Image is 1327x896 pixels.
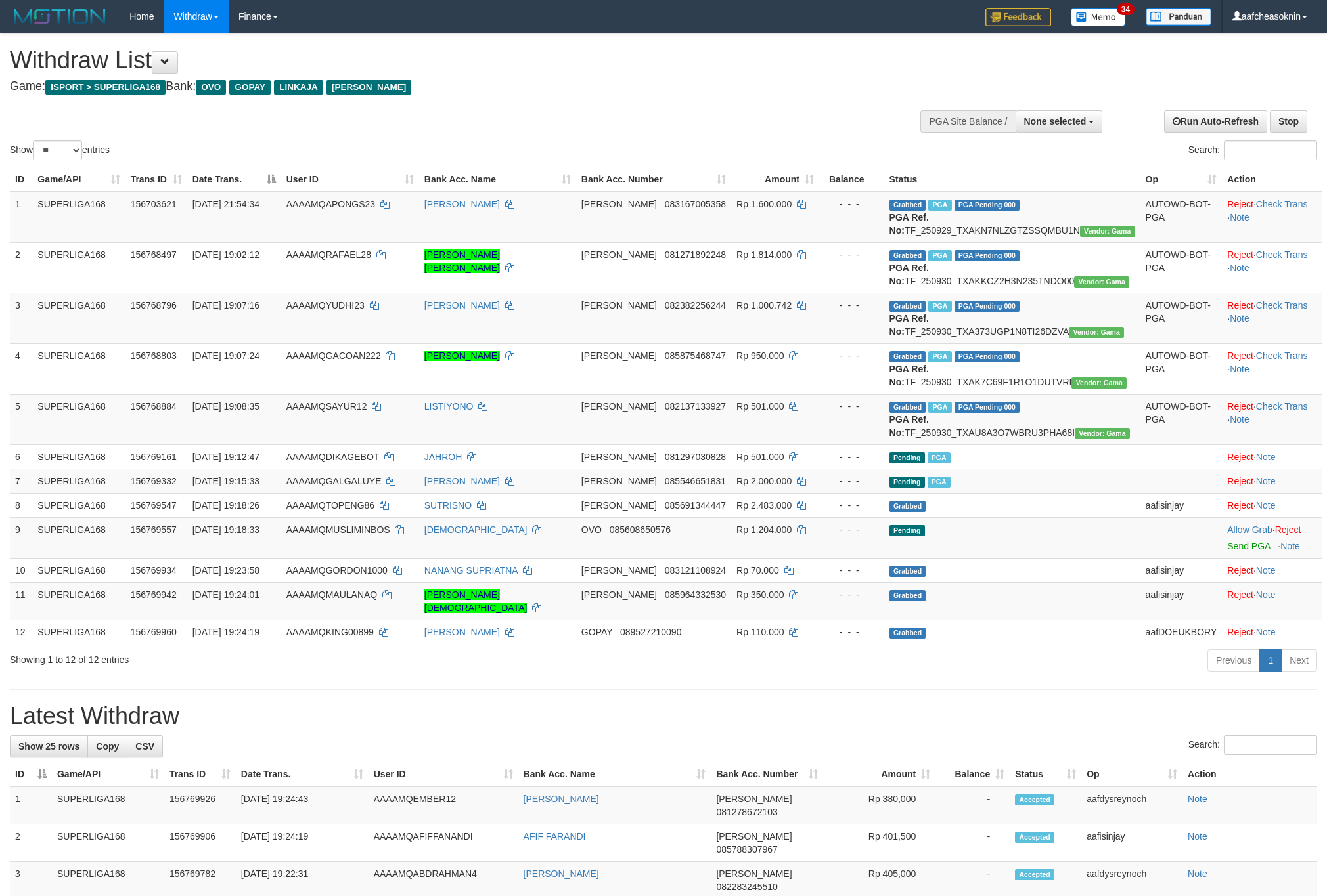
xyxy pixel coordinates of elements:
[286,565,388,576] span: AAAAMQGORDON1000
[1224,140,1317,160] input: Search:
[1222,493,1322,517] td: ·
[286,249,371,260] span: AAAAMQRAFAEL28
[1256,500,1276,511] a: Note
[10,582,32,620] td: 11
[928,351,951,362] span: Marked by aafsoumeymey
[10,343,32,394] td: 4
[1227,627,1253,637] a: Reject
[824,588,879,601] div: - - -
[884,242,1140,293] td: TF_250930_TXAKKCZ2H3N235TNDO00
[985,8,1051,26] img: Feedback.jpg
[1256,627,1276,637] a: Note
[369,824,518,862] td: AAAAMQAFIFFANANDI
[1069,327,1124,338] span: Vendor URL: https://trx31.1velocity.biz
[935,762,1010,786] th: Balance: activate to sort column ascending
[620,627,681,637] span: Copy 089527210090 to clipboard
[716,807,777,817] span: Copy 081278672103 to clipboard
[10,80,872,93] h4: Game: Bank:
[1024,116,1087,127] span: None selected
[32,343,125,394] td: SUPERLIGA168
[192,589,259,600] span: [DATE] 19:24:01
[736,565,779,576] span: Rp 70.000
[736,589,784,600] span: Rp 350.000
[581,500,657,511] span: [PERSON_NAME]
[1010,762,1081,786] th: Status: activate to sort column ascending
[87,735,127,757] a: Copy
[1275,524,1301,535] a: Reject
[1015,832,1054,843] span: Accepted
[192,351,259,361] span: [DATE] 19:07:24
[1140,192,1223,243] td: AUTOWD-BOT-PGA
[131,589,177,600] span: 156769942
[1227,249,1253,260] a: Reject
[10,762,52,786] th: ID: activate to sort column descending
[10,192,32,243] td: 1
[665,476,726,486] span: Copy 085546651831 to clipboard
[192,199,259,209] span: [DATE] 21:54:34
[10,493,32,517] td: 8
[884,394,1140,444] td: TF_250930_TXAU8A3O7WBRU3PHA68I
[889,525,925,536] span: Pending
[1188,735,1317,755] label: Search:
[1140,242,1223,293] td: AUTOWD-BOT-PGA
[824,475,879,488] div: - - -
[1071,377,1127,389] span: Vendor URL: https://trx31.1velocity.biz
[665,300,726,310] span: Copy 082382256244 to clipboard
[955,402,1020,413] span: PGA Pending
[1270,110,1307,133] a: Stop
[1188,831,1207,842] a: Note
[10,620,32,644] td: 12
[1259,649,1282,672] a: 1
[10,469,32,493] td: 7
[1188,140,1317,160] label: Search:
[1140,493,1223,517] td: aafisinjay
[955,301,1020,312] span: PGA Pending
[1256,199,1308,209] a: Check Trans
[736,627,784,637] span: Rp 110.000
[424,627,500,637] a: [PERSON_NAME]
[935,824,1010,862] td: -
[1222,444,1322,469] td: ·
[884,293,1140,343] td: TF_250930_TXA373UGP1N8TI26DZVA
[524,868,599,879] a: [PERSON_NAME]
[229,80,271,95] span: GOPAY
[1227,524,1274,535] span: ·
[736,476,792,486] span: Rp 2.000.000
[824,523,879,536] div: - - -
[1188,794,1207,804] a: Note
[581,401,657,412] span: [PERSON_NAME]
[1227,401,1253,412] a: Reject
[1227,300,1253,310] a: Reject
[131,401,177,412] span: 156768884
[819,167,884,192] th: Balance
[1230,313,1249,324] a: Note
[1015,794,1054,805] span: Accepted
[581,249,657,260] span: [PERSON_NAME]
[10,517,32,558] td: 9
[576,167,731,192] th: Bank Acc. Number: activate to sort column ascending
[736,249,792,260] span: Rp 1.814.000
[45,80,166,95] span: ISPORT > SUPERLIGA168
[665,500,726,511] span: Copy 085691344447 to clipboard
[1222,394,1322,444] td: · ·
[424,401,474,412] a: LISTIYONO
[1256,401,1308,412] a: Check Trans
[1081,762,1182,786] th: Op: activate to sort column ascending
[928,402,951,413] span: Marked by aafsoumeymey
[1140,293,1223,343] td: AUTOWD-BOT-PGA
[889,590,926,601] span: Grabbed
[955,200,1020,211] span: PGA Pending
[192,476,259,486] span: [DATE] 19:15:33
[1222,192,1322,243] td: · ·
[1140,394,1223,444] td: AUTOWD-BOT-PGA
[824,564,879,577] div: - - -
[1016,110,1103,133] button: None selected
[955,351,1020,362] span: PGA Pending
[736,199,792,209] span: Rp 1.600.000
[424,351,500,361] a: [PERSON_NAME]
[889,402,926,413] span: Grabbed
[884,192,1140,243] td: TF_250929_TXAKN7NLZGTZSSQMBU1N
[1222,620,1322,644] td: ·
[131,500,177,511] span: 156769547
[10,735,88,757] a: Show 25 rows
